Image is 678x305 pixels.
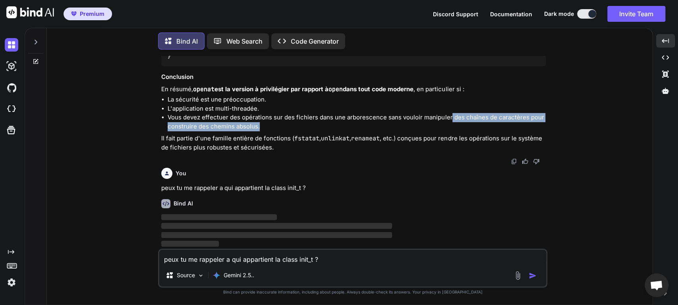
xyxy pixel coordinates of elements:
li: L'application est multi-threadée. [168,104,546,113]
strong: est la version à privilégier par rapport à dans tout code moderne [193,85,413,93]
p: Code Generator [291,36,339,46]
img: Gemini 2.5 Pro [212,271,220,279]
img: cloudideIcon [5,102,18,116]
p: Web Search [226,36,263,46]
button: Discord Support [433,10,478,18]
img: Pick Models [197,272,204,279]
img: settings [5,276,18,289]
li: La sécurité est une préoccupation. [168,95,546,104]
p: En résumé, , en particulier si : [161,85,546,94]
button: Documentation [490,10,532,18]
p: Bind AI [176,36,198,46]
code: renameat [351,134,380,142]
span: ‌ [161,223,392,229]
img: Bind AI [6,6,54,18]
img: darkAi-studio [5,59,18,73]
img: githubDark [5,81,18,94]
h3: Conclusion [161,73,546,82]
span: Premium [80,10,104,18]
p: Gemini 2.5.. [224,271,254,279]
img: icon [529,272,537,280]
div: Ouvrir le chat [645,273,668,297]
img: like [522,158,528,165]
img: copy [511,158,517,165]
span: ‌ [161,214,276,220]
code: openat [193,85,214,93]
button: premiumPremium [64,8,112,20]
p: Source [177,271,195,279]
code: open [328,85,343,93]
p: Bind can provide inaccurate information, including about people. Always double-check its answers.... [158,289,547,295]
span: Documentation [490,11,532,17]
img: attachment [513,271,522,280]
code: fstatat [294,134,319,142]
span: Dark mode [544,10,574,18]
button: Invite Team [607,6,665,22]
li: Vous devez effectuer des opérations sur des fichiers dans une arborescence sans vouloir manipuler... [168,113,546,131]
p: Il fait partie d'une famille entière de fonctions ( , , , etc.) conçues pour rendre les opération... [161,134,546,152]
span: ‌ [161,232,392,238]
p: peux tu me rappeler a qui appartient la class init_t ? [161,184,546,193]
h6: Bind AI [174,199,193,207]
span: ‌ [161,241,219,247]
img: premium [71,12,77,16]
code: unlinkat [321,134,350,142]
span: Discord Support [433,11,478,17]
h6: You [176,169,186,177]
img: dislike [533,158,539,165]
img: darkChat [5,38,18,52]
